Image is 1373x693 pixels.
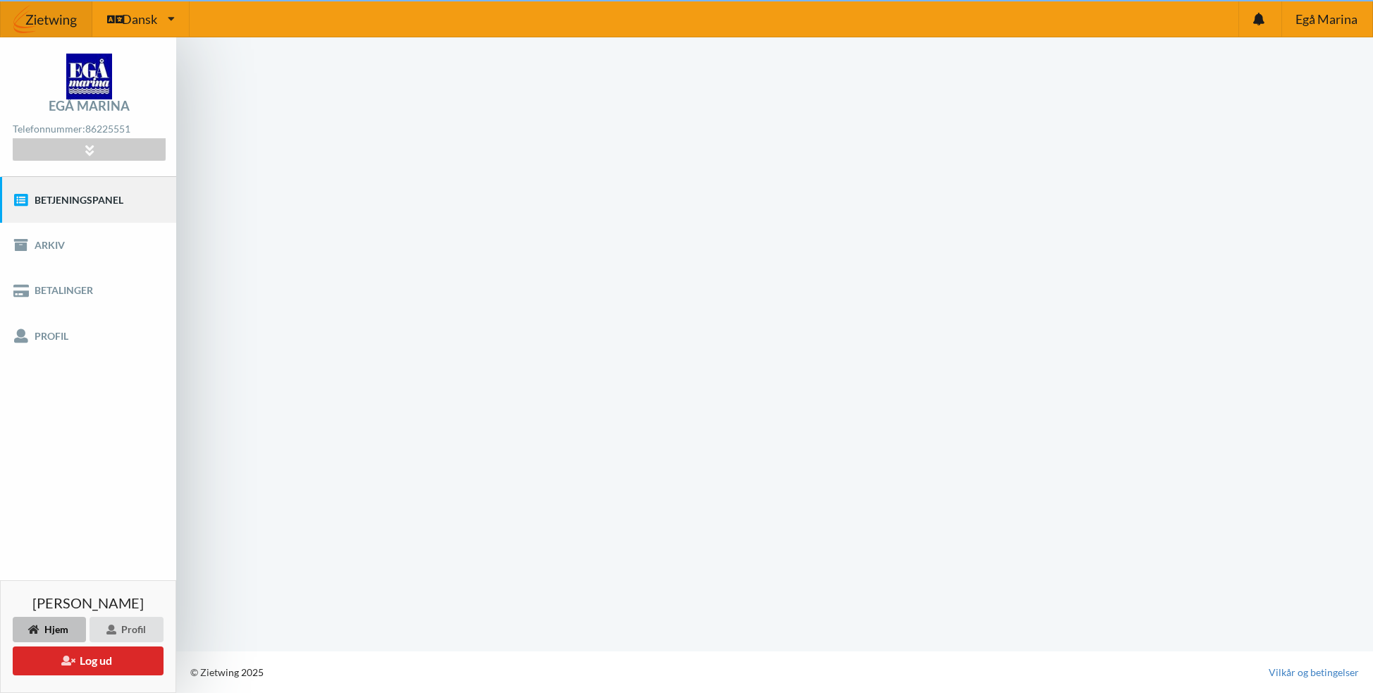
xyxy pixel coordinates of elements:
[13,120,165,139] div: Telefonnummer:
[122,13,157,25] span: Dansk
[90,617,164,642] div: Profil
[66,54,112,99] img: logo
[1269,666,1359,680] a: Vilkår og betingelser
[32,596,144,610] span: [PERSON_NAME]
[13,617,86,642] div: Hjem
[85,123,130,135] strong: 86225551
[49,99,130,112] div: Egå Marina
[13,646,164,675] button: Log ud
[1295,13,1357,25] span: Egå Marina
